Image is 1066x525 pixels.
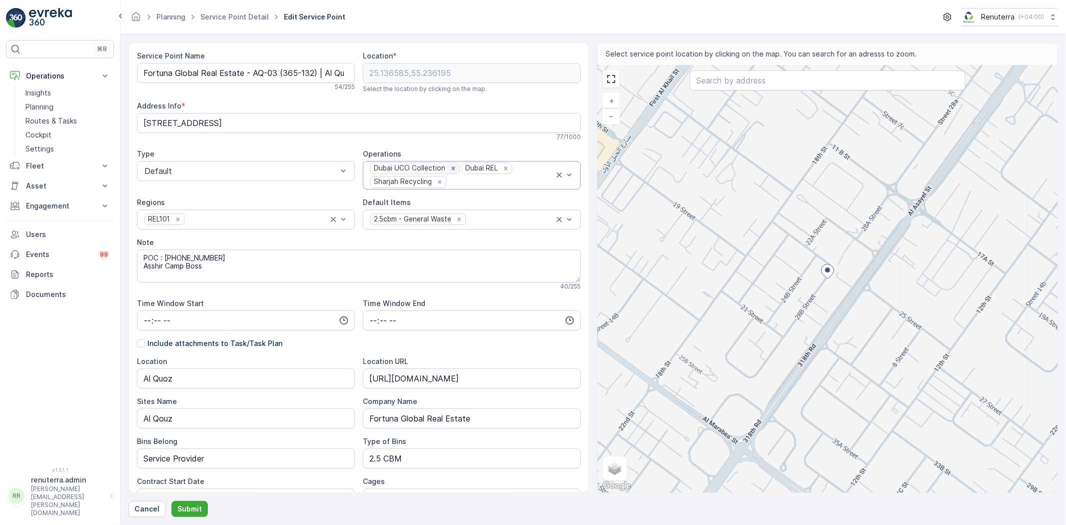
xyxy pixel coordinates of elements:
[606,49,917,59] span: Select service point location by clicking on the map. You can search for an adresss to zoom.
[560,282,581,290] p: 40 / 255
[6,264,114,284] a: Reports
[6,284,114,304] a: Documents
[8,488,24,504] div: RR
[171,501,208,517] button: Submit
[137,238,154,246] label: Note
[177,504,202,514] p: Submit
[363,198,411,206] label: Default Items
[363,149,401,158] label: Operations
[500,164,511,173] div: Remove Dubai REL
[26,289,110,299] p: Documents
[371,176,433,187] div: Sharjah Recycling
[25,130,51,140] p: Cockpit
[145,214,171,224] div: REL101
[6,8,26,28] img: logo
[21,128,114,142] a: Cockpit
[130,15,141,23] a: Homepage
[172,215,183,224] div: Remove REL101
[200,12,269,21] a: Service Point Detail
[6,244,114,264] a: Events99
[604,71,619,86] a: View Fullscreen
[335,83,355,91] p: 54 / 255
[363,299,425,307] label: Time Window End
[29,8,72,28] img: logo_light-DOdMpM7g.png
[981,12,1015,22] p: Renuterra
[137,437,177,445] label: Bins Belong
[25,88,51,98] p: Insights
[21,100,114,114] a: Planning
[156,12,185,21] a: Planning
[6,475,114,517] button: RRrenuterra.admin[PERSON_NAME][EMAIL_ADDRESS][PERSON_NAME][DOMAIN_NAME]
[371,163,447,173] div: Dubai UCO Collection
[21,86,114,100] a: Insights
[604,93,619,108] a: Zoom In
[434,177,445,186] div: Remove Sharjah Recycling
[26,181,94,191] p: Asset
[6,66,114,86] button: Operations
[31,475,106,485] p: renuterra.admin
[25,144,54,154] p: Settings
[6,176,114,196] button: Asset
[609,96,614,105] span: +
[600,479,633,492] a: Open this area in Google Maps (opens a new window)
[600,479,633,492] img: Google
[462,163,499,173] div: Dubai REL
[962,11,977,22] img: Screenshot_2024-07-26_at_13.33.01.png
[6,467,114,473] span: v 1.51.1
[454,215,465,224] div: Remove 2.5cbm - General Waste
[137,249,581,282] textarea: POC : [PHONE_NUMBER] Asshir Camp Boss
[25,102,53,112] p: Planning
[21,142,114,156] a: Settings
[25,116,77,126] p: Routes & Tasks
[128,501,165,517] button: Cancel
[100,250,108,258] p: 99
[6,196,114,216] button: Engagement
[363,397,417,405] label: Company Name
[604,108,619,123] a: Zoom Out
[134,504,159,514] p: Cancel
[21,114,114,128] a: Routes & Tasks
[363,85,487,93] span: Select the location by clicking on the map.
[26,249,92,259] p: Events
[97,45,107,53] p: ⌘B
[448,164,459,173] div: Remove Dubai UCO Collection
[363,357,408,365] label: Location URL
[609,111,614,120] span: −
[137,101,181,110] label: Address Info
[137,477,204,485] label: Contract Start Date
[26,71,94,81] p: Operations
[6,156,114,176] button: Fleet
[363,477,385,485] label: Cages
[26,201,94,211] p: Engagement
[137,51,205,60] label: Service Point Name
[31,485,106,517] p: [PERSON_NAME][EMAIL_ADDRESS][PERSON_NAME][DOMAIN_NAME]
[137,397,177,405] label: Sites Name
[557,133,581,141] p: 77 / 1000
[147,338,282,348] p: Include attachments to Task/Task Plan
[26,229,110,239] p: Users
[604,457,626,479] a: Layers
[137,149,154,158] label: Type
[137,198,165,206] label: Regions
[371,214,453,224] div: 2.5cbm - General Waste
[6,224,114,244] a: Users
[26,269,110,279] p: Reports
[137,357,167,365] label: Location
[962,8,1058,26] button: Renuterra(+04:00)
[690,70,966,90] input: Search by address
[282,12,347,22] span: Edit Service Point
[363,51,393,60] label: Location
[363,437,406,445] label: Type of Bins
[1019,13,1044,21] p: ( +04:00 )
[137,299,204,307] label: Time Window Start
[26,161,94,171] p: Fleet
